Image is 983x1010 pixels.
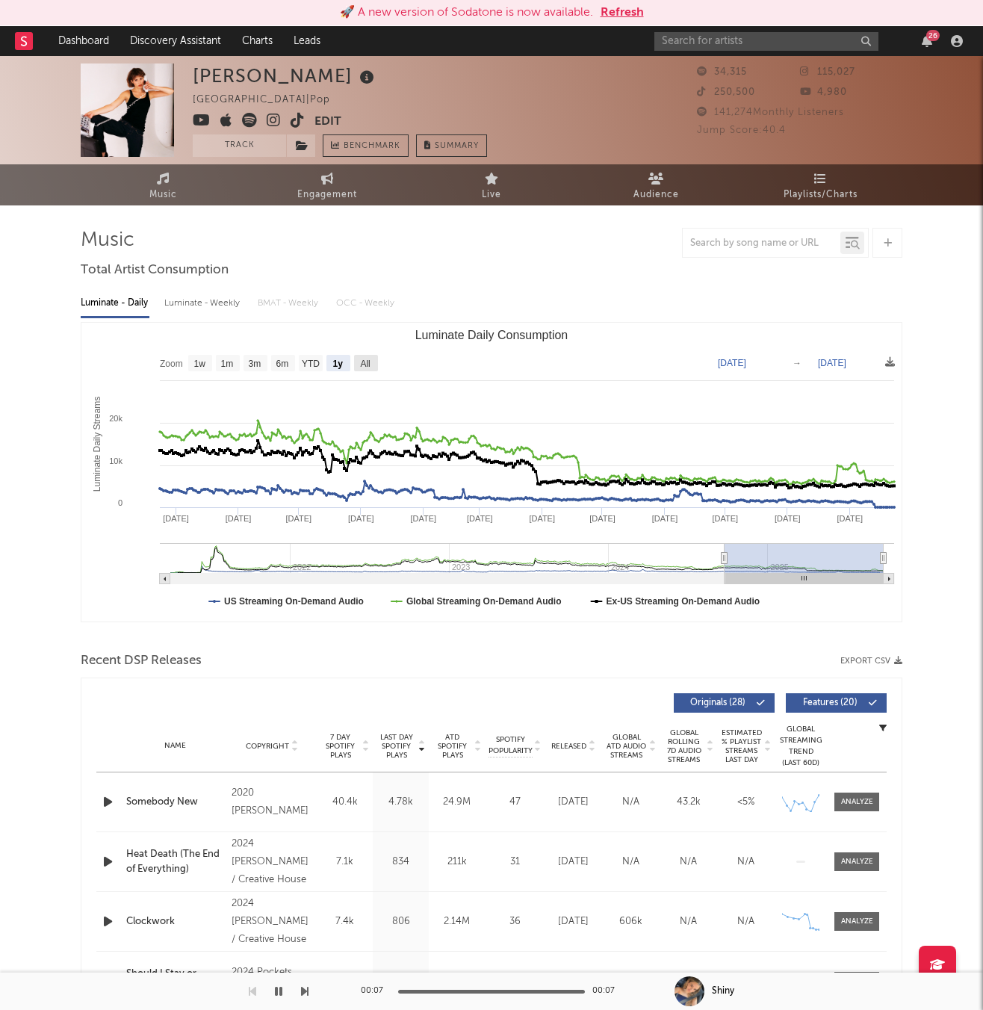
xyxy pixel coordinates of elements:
[793,358,801,368] text: →
[297,186,357,204] span: Engagement
[654,32,878,51] input: Search for artists
[432,733,472,760] span: ATD Spotify Plays
[249,359,261,369] text: 3m
[633,186,679,204] span: Audience
[302,359,320,369] text: YTD
[837,514,863,523] text: [DATE]
[232,964,313,1000] div: 2024 Pockets, Inc.
[160,359,183,369] text: Zoom
[340,4,593,22] div: 🚀 A new version of Sodatone is now available.
[489,855,541,870] div: 31
[467,514,493,523] text: [DATE]
[226,514,252,523] text: [DATE]
[697,87,755,97] span: 250,500
[232,895,313,949] div: 2024 [PERSON_NAME] / Creative House
[606,914,656,929] div: 606k
[376,914,425,929] div: 806
[221,359,234,369] text: 1m
[376,855,425,870] div: 834
[246,742,289,751] span: Copyright
[409,164,574,205] a: Live
[126,914,224,929] a: Clockwork
[738,164,902,205] a: Playlists/Charts
[314,113,341,131] button: Edit
[683,698,752,707] span: Originals ( 28 )
[344,137,400,155] span: Benchmark
[489,734,533,757] span: Spotify Popularity
[376,795,425,810] div: 4.78k
[232,835,313,889] div: 2024 [PERSON_NAME] / Creative House
[800,87,847,97] span: 4,980
[320,855,369,870] div: 7.1k
[721,914,771,929] div: N/A
[92,397,102,492] text: Luminate Daily Streams
[548,795,598,810] div: [DATE]
[432,795,481,810] div: 24.9M
[606,855,656,870] div: N/A
[489,795,541,810] div: 47
[81,261,229,279] span: Total Artist Consumption
[721,728,762,764] span: Estimated % Playlist Streams Last Day
[697,67,747,77] span: 34,315
[81,652,202,670] span: Recent DSP Releases
[232,26,283,56] a: Charts
[786,693,887,713] button: Features(20)
[697,126,786,135] span: Jump Score: 40.4
[416,134,487,157] button: Summary
[320,914,369,929] div: 7.4k
[606,795,656,810] div: N/A
[81,291,149,316] div: Luminate - Daily
[482,186,501,204] span: Live
[283,26,331,56] a: Leads
[81,164,245,205] a: Music
[120,26,232,56] a: Discovery Assistant
[193,134,286,157] button: Track
[922,35,932,47] button: 26
[432,855,481,870] div: 211k
[193,91,347,109] div: [GEOGRAPHIC_DATA] | Pop
[663,914,713,929] div: N/A
[674,693,775,713] button: Originals(28)
[109,456,123,465] text: 10k
[663,728,704,764] span: Global Rolling 7D Audio Streams
[574,164,738,205] a: Audience
[415,329,568,341] text: Luminate Daily Consumption
[48,26,120,56] a: Dashboard
[320,795,369,810] div: 40.4k
[361,982,391,1000] div: 00:07
[232,784,313,820] div: 2020 [PERSON_NAME]
[126,740,224,752] div: Name
[323,134,409,157] a: Benchmark
[601,4,644,22] button: Refresh
[320,733,360,760] span: 7 Day Spotify Plays
[592,982,622,1000] div: 00:07
[818,358,846,368] text: [DATE]
[652,514,678,523] text: [DATE]
[796,698,864,707] span: Features ( 20 )
[406,596,562,607] text: Global Streaming On-Demand Audio
[126,795,224,810] div: Somebody New
[109,414,123,423] text: 20k
[551,742,586,751] span: Released
[118,498,123,507] text: 0
[606,733,647,760] span: Global ATD Audio Streams
[489,914,541,929] div: 36
[435,142,479,150] span: Summary
[193,63,378,88] div: [PERSON_NAME]
[126,847,224,876] a: Heat Death (The End of Everything)
[778,724,823,769] div: Global Streaming Trend (Last 60D)
[333,359,344,369] text: 1y
[775,514,801,523] text: [DATE]
[548,855,598,870] div: [DATE]
[800,67,855,77] span: 115,027
[712,985,734,998] div: Shiny
[529,514,555,523] text: [DATE]
[721,795,771,810] div: <5%
[721,855,771,870] div: N/A
[360,359,370,369] text: All
[712,514,738,523] text: [DATE]
[683,238,840,250] input: Search by song name or URL
[376,733,416,760] span: Last Day Spotify Plays
[697,108,844,117] span: 141,274 Monthly Listeners
[224,596,364,607] text: US Streaming On-Demand Audio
